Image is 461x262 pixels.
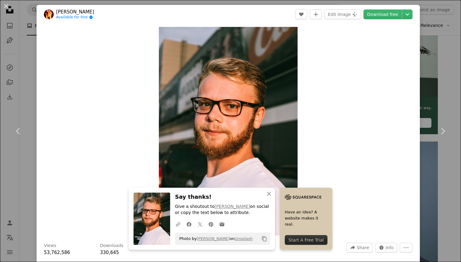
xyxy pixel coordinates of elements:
span: Share [357,243,369,252]
a: [PERSON_NAME] [215,204,250,209]
span: Have an idea? A website makes it real. [285,209,327,227]
a: Unsplash [234,236,252,241]
button: Choose download size [402,9,413,19]
span: 53,762,586 [44,250,70,255]
a: Share on Twitter [195,218,205,230]
a: Share over email [216,218,227,230]
button: Share this image [346,243,373,253]
img: file-1705255347840-230a6ab5bca9image [285,193,321,202]
a: Have an idea? A website makes it real.Start A Free Trial [280,188,332,250]
button: Like [295,9,307,19]
a: Share on Facebook [184,218,195,230]
div: Start A Free Trial [285,235,327,245]
h3: Say thanks! [175,193,270,201]
a: Available for hire [56,15,94,20]
a: Next [424,102,461,161]
a: [PERSON_NAME] [197,236,230,241]
button: More Actions [400,243,413,253]
button: Edit image [324,9,361,19]
span: 330,645 [100,250,119,255]
a: Download free [363,9,402,19]
span: Info [386,243,394,252]
p: Give a shoutout to on social or copy the text below to attribute. [175,204,270,216]
button: Stats about this image [375,243,398,253]
a: [PERSON_NAME] [56,9,94,15]
h3: Downloads [100,243,123,249]
span: Photo by on [176,234,253,244]
button: Zoom in on this image [159,27,298,235]
img: Go to Vicky Hladynets's profile [44,9,54,19]
button: Copy to clipboard [259,234,270,244]
button: Add to Collection [310,9,322,19]
a: Share on Pinterest [205,218,216,230]
img: man in white crew neck shirt wearing black framed eyeglasses [159,27,298,235]
h3: Views [44,243,56,249]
